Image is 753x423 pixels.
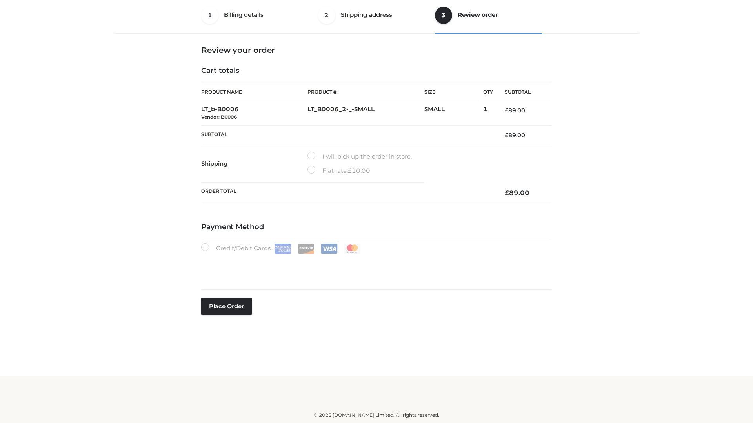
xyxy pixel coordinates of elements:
h3: Review your order [201,45,552,55]
bdi: 10.00 [348,167,370,174]
button: Place order [201,298,252,315]
th: Order Total [201,183,493,203]
small: Vendor: B0006 [201,114,237,120]
bdi: 89.00 [505,107,525,114]
img: Amex [275,244,291,254]
bdi: 89.00 [505,189,529,197]
th: Subtotal [493,83,552,101]
span: £ [505,189,509,197]
img: Visa [321,244,338,254]
div: © 2025 [DOMAIN_NAME] Limited. All rights reserved. [116,411,637,419]
img: Mastercard [344,244,361,254]
th: Product Name [201,83,307,101]
label: Flat rate: [307,166,370,176]
th: Product # [307,83,424,101]
td: SMALL [424,101,483,126]
td: 1 [483,101,493,126]
label: I will pick up the order in store. [307,152,412,162]
th: Shipping [201,145,307,183]
th: Size [424,83,479,101]
span: £ [505,132,508,139]
td: LT_b-B0006 [201,101,307,126]
h4: Cart totals [201,67,552,75]
span: £ [505,107,508,114]
bdi: 89.00 [505,132,525,139]
h4: Payment Method [201,223,552,231]
img: Discover [298,244,315,254]
label: Credit/Debit Cards [201,243,362,254]
th: Subtotal [201,125,493,145]
span: £ [348,167,352,174]
iframe: Secure payment input frame [200,252,550,281]
th: Qty [483,83,493,101]
td: LT_B0006_2-_-SMALL [307,101,424,126]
